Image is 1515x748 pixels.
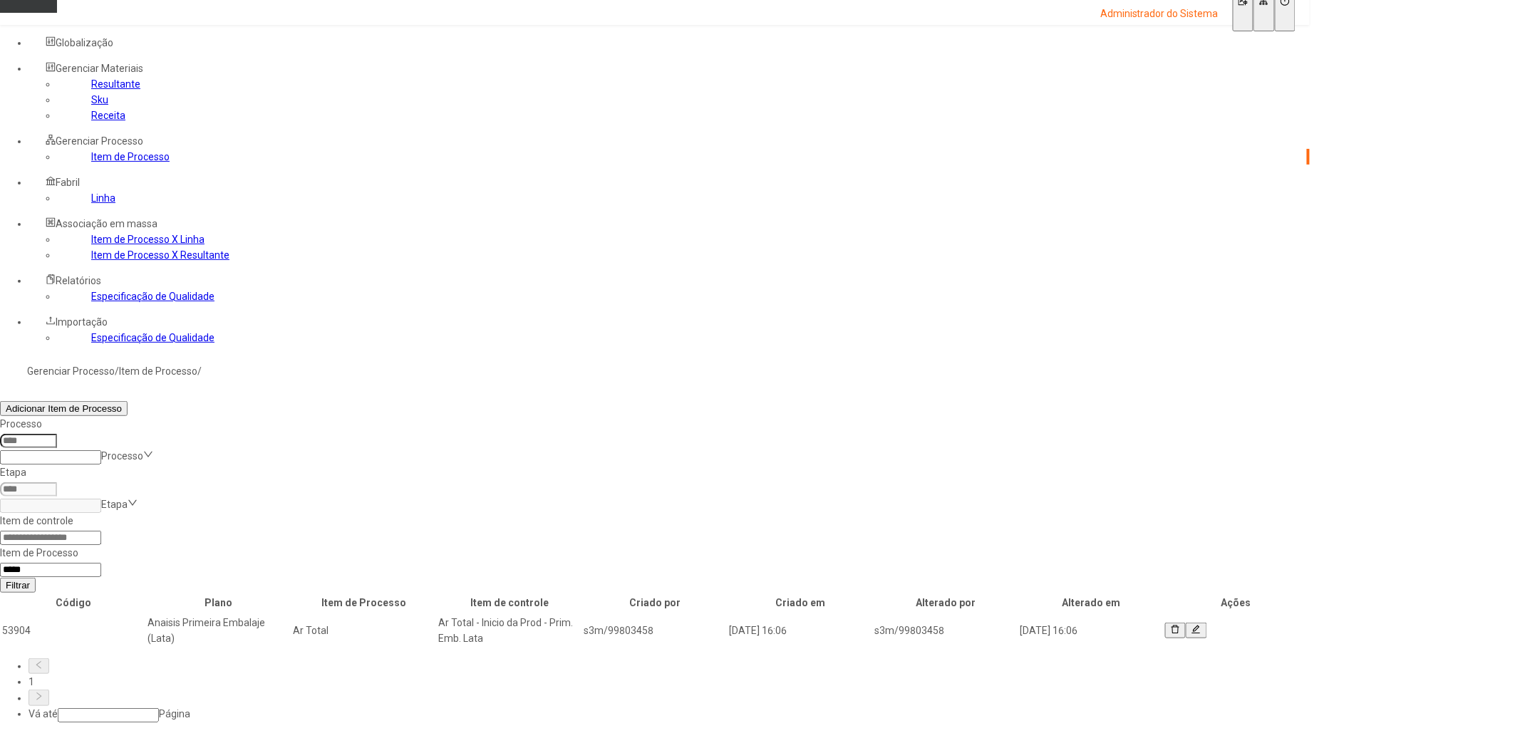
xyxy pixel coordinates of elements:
[29,706,1310,722] div: Vá até Página
[91,110,125,121] a: Receita
[6,403,122,414] span: Adicionar Item de Processo
[56,275,101,286] span: Relatórios
[56,63,143,74] span: Gerenciar Materiais
[6,580,30,591] span: Filtrar
[91,151,170,162] a: Item de Processo
[728,614,872,647] td: [DATE] 16:06
[1019,594,1163,611] th: Alterado em
[56,135,143,147] span: Gerenciar Processo
[874,614,1018,647] td: s3m/99803458
[91,234,205,245] a: Item de Processo X Linha
[292,594,436,611] th: Item de Processo
[438,614,581,647] td: Ar Total - Inicio da Prod - Prim. Emb. Lata
[1164,594,1308,611] th: Ações
[29,674,1310,690] li: 1
[292,614,436,647] td: Ar Total
[29,690,1310,705] li: Próxima página
[91,249,229,261] a: Item de Processo X Resultante
[91,332,214,343] a: Especificação de Qualidade
[583,594,727,611] th: Criado por
[1,614,145,647] td: 53904
[56,218,157,229] span: Associação em massa
[101,499,128,510] nz-select-placeholder: Etapa
[91,78,140,90] a: Resultante
[147,614,291,647] td: Anaisis Primeira Embalaje (Lata)
[438,594,581,611] th: Item de controle
[56,37,113,48] span: Globalização
[101,450,143,462] nz-select-placeholder: Processo
[29,676,34,687] a: 1
[197,365,202,377] nz-breadcrumb-separator: /
[147,594,291,611] th: Plano
[115,365,119,377] nz-breadcrumb-separator: /
[56,316,108,328] span: Importação
[1019,614,1163,647] td: [DATE] 16:06
[27,365,115,377] a: Gerenciar Processo
[874,594,1018,611] th: Alterado por
[1,594,145,611] th: Código
[1100,7,1219,21] p: Administrador do Sistema
[119,365,197,377] a: Item de Processo
[91,192,115,204] a: Linha
[91,291,214,302] a: Especificação de Qualidade
[583,614,727,647] td: s3m/99803458
[29,658,1310,674] li: Página anterior
[56,177,80,188] span: Fabril
[91,94,108,105] a: Sku
[728,594,872,611] th: Criado em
